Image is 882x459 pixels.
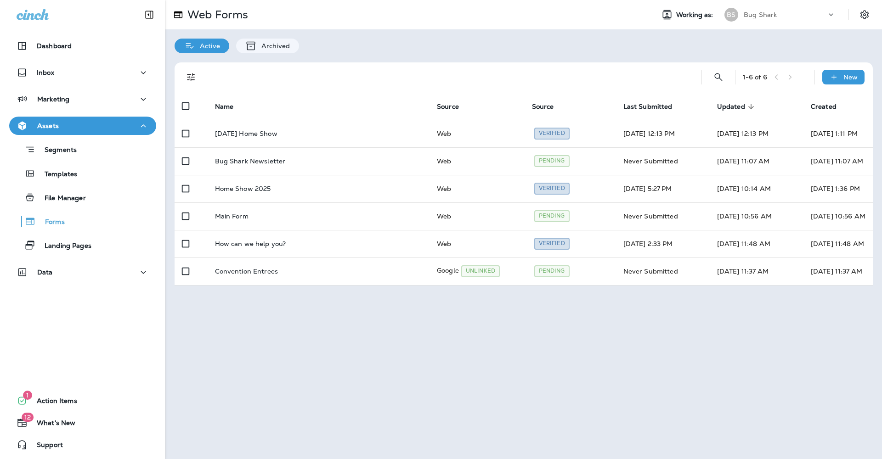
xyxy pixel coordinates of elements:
[35,242,91,251] p: Landing Pages
[23,391,32,400] span: 1
[9,212,156,231] button: Forms
[430,257,525,285] td: Google
[856,6,873,23] button: Settings
[616,230,710,257] td: [DATE] 2:33 PM
[215,130,277,137] p: [DATE] Home Show
[37,42,72,50] p: Dashboard
[437,103,459,111] span: Source
[437,102,471,111] span: Source
[37,69,54,76] p: Inbox
[195,42,220,50] p: Active
[534,238,570,249] div: Verified
[710,175,803,202] td: [DATE] 10:14 AM
[623,157,678,165] span: Never Submitted
[710,202,803,230] td: [DATE] 10:56 AM
[215,103,234,111] span: Name
[724,8,738,22] div: BS
[37,122,59,129] p: Assets
[9,117,156,135] button: Assets
[9,392,156,410] button: 1Action Items
[710,120,803,147] td: [DATE] 12:13 PM
[532,103,554,111] span: Source
[35,194,86,203] p: File Manager
[811,212,865,220] span: Created By: Frank Carreno
[717,103,745,111] span: Updated
[623,212,678,220] span: Never Submitted
[743,73,767,81] div: 1 - 6 of 6
[9,235,156,255] button: Landing Pages
[136,6,162,24] button: Collapse Sidebar
[534,210,570,222] div: Pending
[811,185,860,193] span: Created By: Caitlyn Wade
[215,213,249,220] p: Main Form
[534,265,570,277] div: Pending
[461,265,500,277] div: Unlinked
[28,441,63,452] span: Support
[623,103,673,111] span: Last Submitted
[811,103,837,111] span: Created
[215,240,286,247] p: How can we help you?
[843,73,858,81] p: New
[430,147,525,175] td: Web
[811,102,848,111] span: Created
[9,140,156,159] button: Segments
[9,414,156,432] button: 12What's New
[182,68,200,86] button: Filters
[22,413,34,422] span: 12
[215,185,271,192] p: Home Show 2025
[811,240,864,248] span: Created By: Frank Carreno
[35,146,77,155] p: Segments
[811,267,862,275] span: [DATE] 11:37 AM
[430,120,525,147] td: Web
[215,157,286,165] p: Bug Shark Newsletter
[36,218,65,227] p: Forms
[709,68,728,86] button: Search Web Forms
[215,268,278,275] p: Convention Entrees
[534,183,570,194] div: Verified
[710,257,803,285] td: [DATE] 11:37 AM
[616,120,710,147] td: [DATE] 12:13 PM
[257,42,290,50] p: Archived
[811,129,858,138] span: Created By: Caitlyn Wade
[717,102,757,111] span: Updated
[9,63,156,82] button: Inbox
[623,102,684,111] span: Last Submitted
[430,175,525,202] td: Web
[534,155,570,167] div: Pending
[676,11,715,19] span: Working as:
[9,436,156,454] button: Support
[532,102,566,111] span: Source
[616,175,710,202] td: [DATE] 5:27 PM
[9,37,156,55] button: Dashboard
[430,202,525,230] td: Web
[534,128,570,139] div: Verified
[710,230,803,257] td: [DATE] 11:48 AM
[744,11,777,18] p: Bug Shark
[28,419,75,430] span: What's New
[184,8,248,22] p: Web Forms
[710,147,803,175] td: [DATE] 11:07 AM
[9,90,156,108] button: Marketing
[37,95,69,103] p: Marketing
[37,269,53,276] p: Data
[811,157,863,165] span: Created By: Jason Munk
[9,263,156,281] button: Data
[623,267,678,275] span: Never Submitted
[9,164,156,183] button: Templates
[28,397,77,408] span: Action Items
[9,188,156,207] button: File Manager
[215,102,246,111] span: Name
[35,170,77,179] p: Templates
[430,230,525,257] td: Web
